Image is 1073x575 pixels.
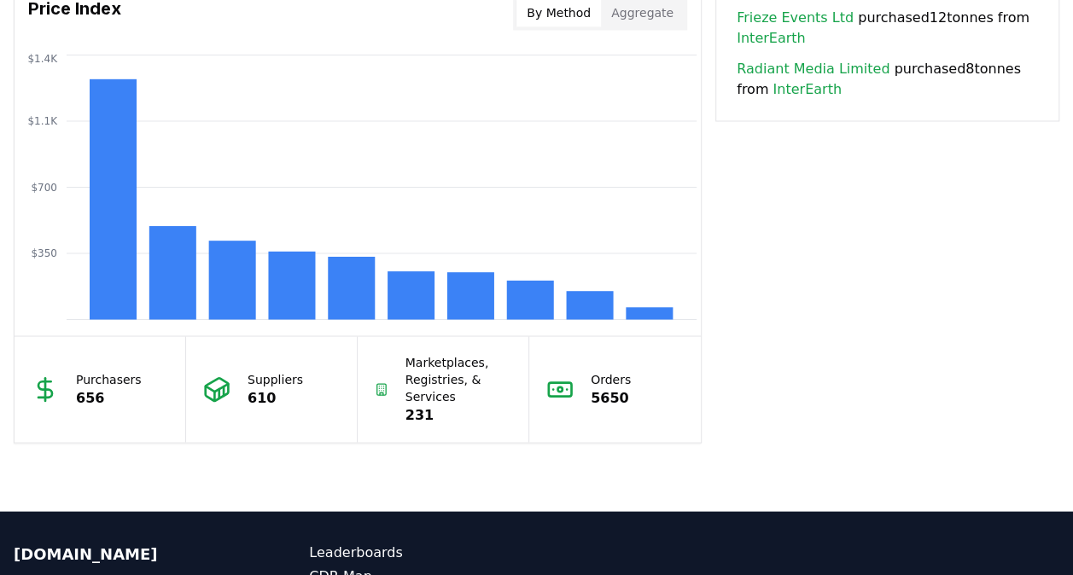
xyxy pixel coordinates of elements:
p: Suppliers [248,370,303,387]
p: 656 [76,387,142,408]
p: Marketplaces, Registries, & Services [405,353,511,404]
tspan: $1.4K [27,52,58,64]
span: purchased 8 tonnes from [737,59,1038,100]
p: Purchasers [76,370,142,387]
tspan: $700 [31,181,57,193]
a: InterEarth [773,79,841,100]
a: Frieze Events Ltd [737,8,854,28]
a: Leaderboards [309,542,536,562]
a: InterEarth [737,28,805,49]
p: [DOMAIN_NAME] [14,542,241,566]
tspan: $1.1K [27,115,58,127]
tspan: $350 [31,247,57,259]
p: Orders [591,370,631,387]
p: 231 [405,404,511,425]
span: purchased 12 tonnes from [737,8,1038,49]
p: 610 [248,387,303,408]
a: Radiant Media Limited [737,59,889,79]
p: 5650 [591,387,631,408]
